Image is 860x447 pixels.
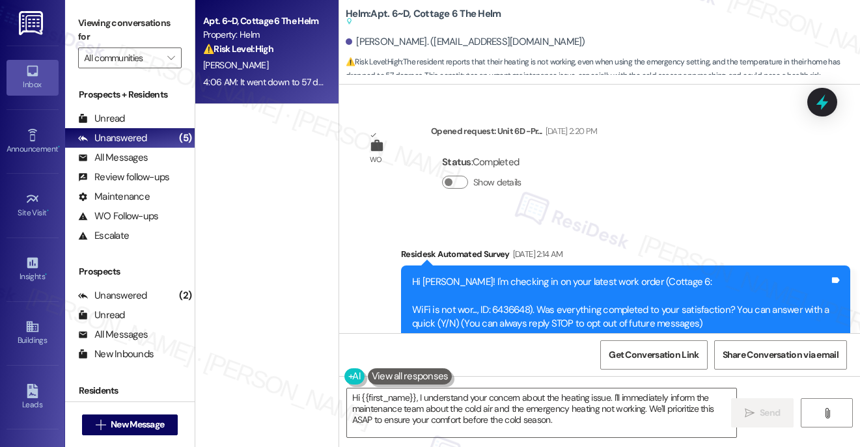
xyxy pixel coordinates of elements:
div: [DATE] 2:20 PM [542,124,598,138]
div: (5) [176,128,195,148]
a: Buildings [7,316,59,351]
button: New Message [82,414,178,435]
label: Viewing conversations for [78,13,182,47]
div: Maintenance [78,190,150,204]
div: WO [370,153,382,167]
strong: ⚠️ Risk Level: High [203,43,273,55]
a: Leads [7,380,59,415]
div: Review follow-ups [78,170,169,184]
div: New Inbounds [78,347,154,361]
textarea: Hi {{first_name}}, I understand your concern about the heating issue. I'll immediately inform the... [347,388,736,437]
i:  [822,408,832,418]
div: All Messages [78,328,148,342]
span: New Message [111,418,164,431]
div: Residents [65,384,195,398]
div: Opened request: Unit 6D -Pr... [431,124,597,142]
div: Unread [78,112,125,126]
div: (2) [176,286,195,306]
input: All communities [84,47,161,68]
a: Insights • [7,252,59,287]
div: Unanswered [78,289,147,303]
span: [PERSON_NAME] [203,59,268,71]
span: • [47,206,49,215]
div: Escalate [78,229,129,243]
div: Unanswered [78,131,147,145]
a: Inbox [7,60,59,95]
button: Send [731,398,794,427]
i:  [96,420,105,430]
div: Prospects + Residents [65,88,195,102]
label: Show details [473,176,521,189]
span: Send [760,406,780,420]
span: • [58,142,60,152]
span: • [45,270,47,279]
span: Share Conversation via email [723,348,839,362]
span: : The resident reports that their heating is not working, even when using the emergency setting, ... [346,55,860,83]
b: Helm: Apt. 6~D, Cottage 6 The Helm [346,7,501,29]
a: Site Visit • [7,188,59,223]
div: 4:06 AM: It went down to 57 degrees in our house and the cold season is about to roll around so i... [203,76,663,88]
div: : Completed [442,152,527,172]
span: Get Conversation Link [609,348,699,362]
button: Share Conversation via email [714,340,847,370]
div: Prospects [65,265,195,278]
b: Status [442,156,471,169]
div: [DATE] 2:14 AM [510,247,563,261]
div: Residesk Automated Survey [401,247,850,265]
div: Apt. 6~D, Cottage 6 The Helm [203,14,324,28]
strong: ⚠️ Risk Level: High [346,57,402,67]
div: Property: Helm [203,28,324,42]
div: WO Follow-ups [78,210,158,223]
div: All Messages [78,151,148,165]
div: [PERSON_NAME]. ([EMAIL_ADDRESS][DOMAIN_NAME]) [346,35,585,49]
button: Get Conversation Link [600,340,707,370]
i:  [745,408,755,418]
img: ResiDesk Logo [19,11,46,35]
div: Hi [PERSON_NAME]! I'm checking in on your latest work order (Cottage 6: WiFi is not wor..., ID: 6... [412,275,829,331]
div: Unread [78,308,125,322]
i:  [167,53,174,63]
